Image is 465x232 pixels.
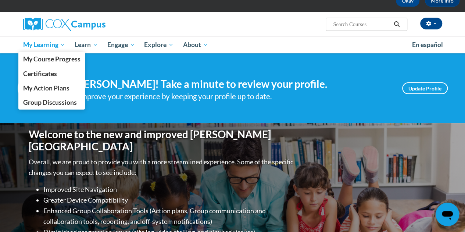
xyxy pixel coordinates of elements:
[23,18,105,31] img: Cox Campus
[332,20,391,29] input: Search Courses
[23,99,76,106] span: Group Discussions
[23,55,80,63] span: My Course Progress
[107,40,135,49] span: Engage
[43,195,295,206] li: Greater Device Compatibility
[23,70,57,78] span: Certificates
[29,157,295,178] p: Overall, we are proud to provide you with a more streamlined experience. Some of the specific cha...
[18,95,85,110] a: Group Discussions
[18,36,448,53] div: Main menu
[18,52,85,66] a: My Course Progress
[420,18,442,29] button: Account Settings
[103,36,140,53] a: Engage
[23,18,155,31] a: Cox Campus
[139,36,178,53] a: Explore
[183,40,208,49] span: About
[18,67,85,81] a: Certificates
[407,37,448,53] a: En español
[144,40,174,49] span: Explore
[43,206,295,227] li: Enhanced Group Collaboration Tools (Action plans, Group communication and collaboration tools, re...
[75,40,98,49] span: Learn
[29,128,295,153] h1: Welcome to the new and improved [PERSON_NAME][GEOGRAPHIC_DATA]
[62,90,391,103] div: Help improve your experience by keeping your profile up to date.
[391,20,402,29] button: Search
[23,40,65,49] span: My Learning
[402,82,448,94] a: Update Profile
[178,36,213,53] a: About
[23,84,69,92] span: My Action Plans
[43,184,295,195] li: Improved Site Navigation
[18,72,51,105] img: Profile Image
[70,36,103,53] a: Learn
[18,36,70,53] a: My Learning
[18,81,85,95] a: My Action Plans
[62,78,391,90] h4: Hi [PERSON_NAME]! Take a minute to review your profile.
[436,203,459,226] iframe: Button to launch messaging window
[412,41,443,49] span: En español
